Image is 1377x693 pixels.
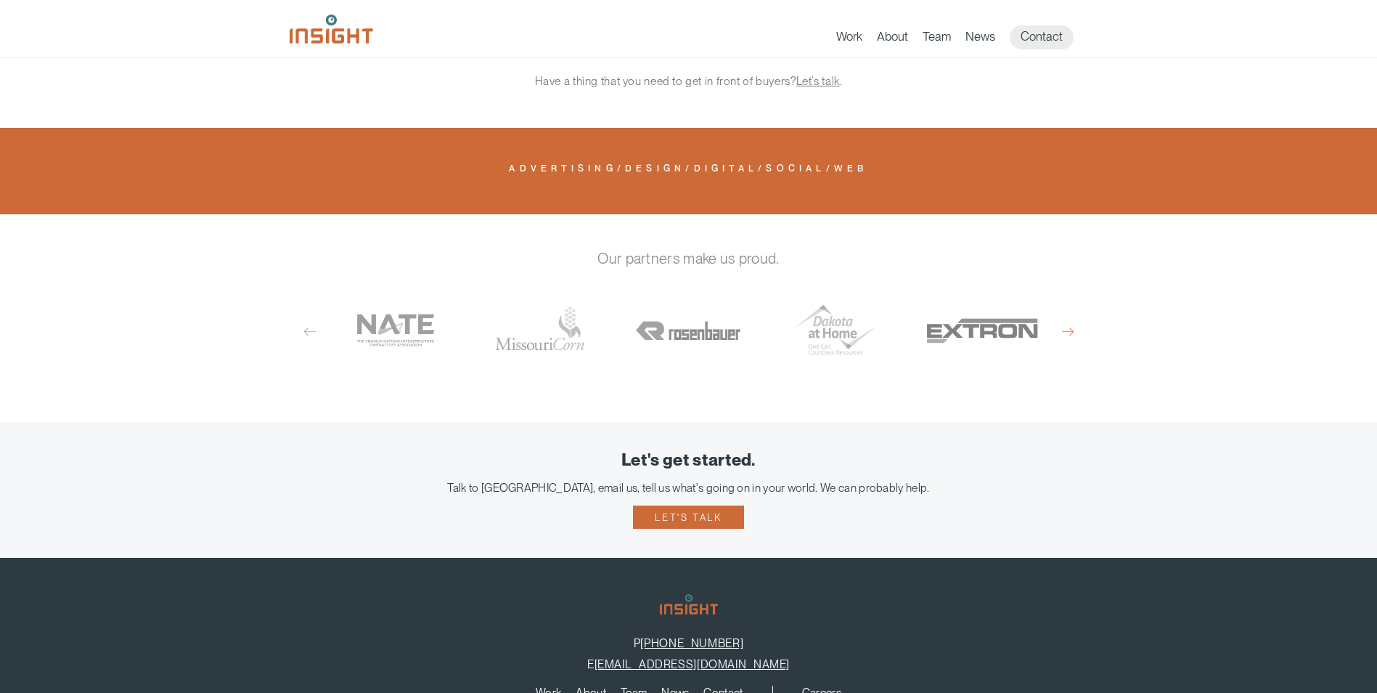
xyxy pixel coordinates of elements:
a: Social [766,164,825,177]
span: / [617,164,625,173]
a: Rosenbauer America [623,285,755,376]
a: [EMAIL_ADDRESS][DOMAIN_NAME] [594,657,790,671]
a: [US_STATE] Corn Growers Association [476,285,608,376]
h2: Our partners make us proud. [290,251,1088,267]
img: Insight Marketing Design [660,594,718,615]
p: P [22,636,1355,650]
button: Next [1062,325,1074,338]
nav: primary navigation menu [836,25,1088,49]
span: / [685,164,693,173]
div: Extron Company [916,285,1048,376]
p: Have a thing that you need to get in front of buyers? . [399,70,979,92]
div: Let's get started. [22,451,1355,470]
a: Advertising [509,164,616,177]
p: E [22,657,1355,671]
a: Work [836,29,862,49]
a: Let's talk [633,506,743,529]
a: Design [625,164,685,177]
div: Talk to [GEOGRAPHIC_DATA], email us, tell us what's going on in your world. We can probably help. [22,481,1355,495]
button: Previous [304,325,316,338]
a: Web [834,164,868,177]
div: Dakota at Home [769,285,902,376]
img: Insight Marketing Design [290,15,373,44]
a: News [965,29,995,49]
div: NATE: The Communications Infrastructure Contractors Association [330,285,462,376]
span: / [826,164,834,173]
a: Team [923,29,951,49]
a: Contact [1010,25,1074,49]
a: [PHONE_NUMBER] [640,636,743,650]
a: Digital [694,164,759,177]
a: About [877,29,908,49]
span: / [758,164,766,173]
a: Let’s talk [796,74,840,88]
